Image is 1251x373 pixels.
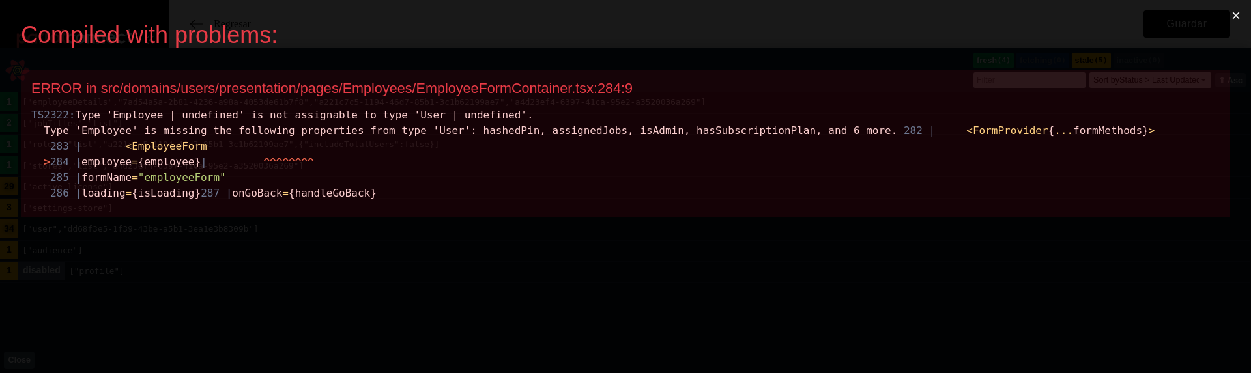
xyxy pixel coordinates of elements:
[126,140,132,152] span: <
[301,156,308,168] span: ^
[132,140,207,152] span: EmployeeForm
[282,156,289,168] span: ^
[270,156,276,168] span: ^
[31,109,75,121] span: TS2322:
[21,21,1209,49] div: Compiled with problems:
[308,156,314,168] span: ^
[50,187,81,199] span: 286 |
[132,156,138,168] span: =
[44,156,50,168] span: >
[295,156,302,168] span: ^
[31,80,1220,97] div: ERROR in src/domains/users/presentation/pages/Employees/EmployeeFormContainer.tsx:284:9
[50,140,81,152] span: 283 |
[263,156,270,168] span: ^
[132,171,138,184] span: =
[966,124,973,137] span: <
[126,187,132,199] span: =
[31,107,1220,201] div: Type 'Employee | undefined' is not assignable to type 'User | undefined'. Type 'Employee' is miss...
[31,124,1155,199] span: { formMethods} employee {employee} formName loading {isLoading} onGoBack {handleGoBack}
[1149,124,1155,137] span: >
[1054,124,1073,137] span: ...
[904,124,935,137] span: 282 |
[282,187,289,199] span: =
[50,171,81,184] span: 285 |
[138,171,226,184] span: "employeeForm"
[276,156,283,168] span: ^
[201,187,232,199] span: 287 |
[289,156,295,168] span: ^
[973,124,1048,137] span: FormProvider
[50,156,81,168] span: 284 |
[201,156,207,168] span: |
